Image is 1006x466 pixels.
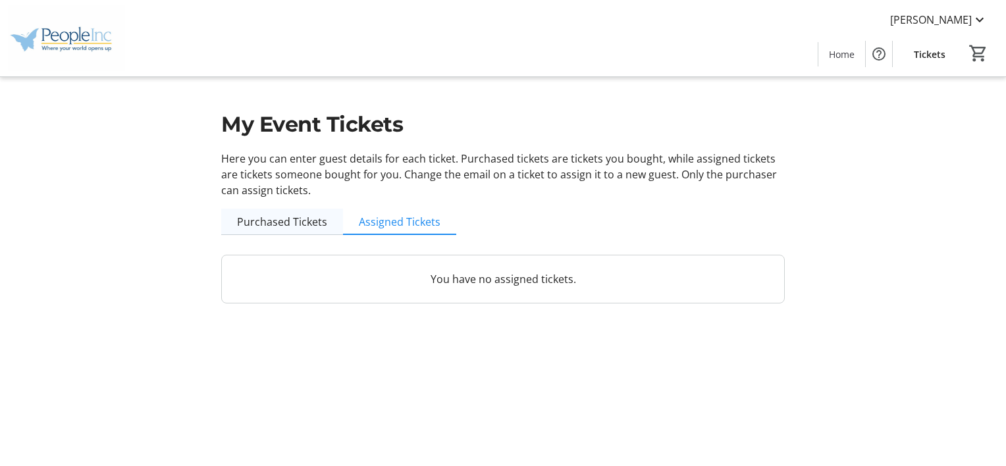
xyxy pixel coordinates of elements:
[966,41,990,65] button: Cart
[903,42,956,66] a: Tickets
[866,41,892,67] button: Help
[221,109,785,140] h1: My Event Tickets
[829,47,855,61] span: Home
[238,271,768,287] p: You have no assigned tickets.
[818,42,865,66] a: Home
[8,5,125,71] img: People Inc.'s Logo
[237,217,327,227] span: Purchased Tickets
[890,12,972,28] span: [PERSON_NAME]
[359,217,440,227] span: Assigned Tickets
[914,47,945,61] span: Tickets
[880,9,998,30] button: [PERSON_NAME]
[221,151,785,198] p: Here you can enter guest details for each ticket. Purchased tickets are tickets you bought, while...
